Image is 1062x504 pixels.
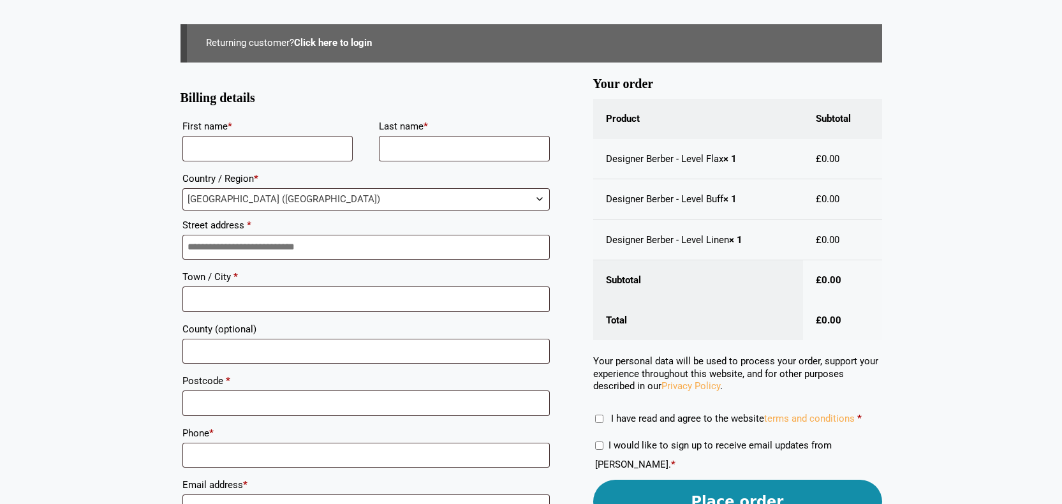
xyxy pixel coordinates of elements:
bdi: 0.00 [816,153,839,165]
span: United Kingdom (UK) [183,189,549,210]
span: Country / Region [182,188,550,211]
bdi: 0.00 [816,315,841,326]
strong: × 1 [723,153,737,165]
a: terms and conditions [764,413,855,424]
h3: Billing details [181,96,552,101]
input: I would like to sign up to receive email updates from [PERSON_NAME]. [595,441,603,450]
th: Subtotal [803,99,881,139]
td: Designer Berber - Level Buff [593,179,804,220]
a: Privacy Policy [661,380,720,392]
label: First name [182,117,353,136]
strong: × 1 [729,234,742,246]
span: £ [816,153,822,165]
bdi: 0.00 [816,193,839,205]
span: £ [816,234,822,246]
h3: Your order [593,82,882,87]
div: Returning customer? [181,24,882,63]
label: Postcode [182,371,550,390]
td: Designer Berber - Level Flax [593,139,804,180]
th: Subtotal [593,260,804,300]
label: Last name [379,117,550,136]
span: I have read and agree to the website [611,413,855,424]
span: £ [816,274,822,286]
label: Phone [182,424,550,443]
span: £ [816,193,822,205]
p: Your personal data will be used to process your order, support your experience throughout this we... [593,355,882,393]
label: Country / Region [182,169,550,188]
span: £ [816,315,822,326]
label: Street address [182,216,550,235]
label: Email address [182,475,550,494]
label: County [182,320,550,339]
th: Total [593,300,804,341]
label: I would like to sign up to receive email updates from [PERSON_NAME]. [595,440,832,470]
span: (optional) [215,323,256,335]
bdi: 0.00 [816,274,841,286]
a: Click here to login [294,37,372,48]
abbr: required [857,413,862,424]
th: Product [593,99,804,139]
strong: × 1 [723,193,737,205]
input: I have read and agree to the websiteterms and conditions * [595,415,603,423]
label: Town / City [182,267,550,286]
bdi: 0.00 [816,234,839,246]
td: Designer Berber - Level Linen [593,220,804,261]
